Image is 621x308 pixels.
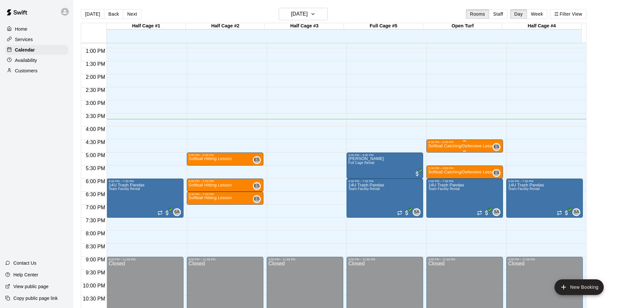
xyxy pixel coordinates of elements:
[157,210,163,215] span: Recurring event
[572,208,580,216] div: Sports Lab TN Admin
[84,48,107,54] span: 1:00 PM
[84,179,107,184] span: 6:00 PM
[174,209,180,215] span: SA
[348,161,375,165] span: Full Cage Rental
[414,209,420,215] span: SA
[477,210,482,215] span: Recurring event
[84,257,107,262] span: 9:00 PM
[109,187,140,191] span: Team Facility Rental
[189,154,261,157] div: 5:00 PM – 5:30 PM
[107,23,186,29] div: Half Cage #1
[109,180,181,183] div: 6:00 PM – 7:30 PM
[423,23,502,29] div: Open Turf
[495,169,500,177] span: Erica Scales
[575,208,580,216] span: Sports Lab TN Admin
[15,47,35,53] p: Calendar
[347,179,423,218] div: 6:00 PM – 7:30 PM: 14U Trash Pandas
[84,74,107,80] span: 2:00 PM
[13,271,38,278] p: Help Center
[348,180,421,183] div: 6:00 PM – 7:30 PM
[291,9,308,19] h6: [DATE]
[508,187,540,191] span: Team Facility Rental
[107,179,183,218] div: 6:00 PM – 7:30 PM: 14U Trash Pandas
[84,244,107,249] span: 8:30 PM
[510,9,527,19] button: Day
[279,8,328,20] button: [DATE]
[254,196,259,202] span: ES
[84,61,107,67] span: 1:30 PM
[508,258,581,261] div: 9:00 PM – 11:59 PM
[347,153,423,179] div: 5:00 PM – 6:00 PM: Owen Hampton
[84,126,107,132] span: 4:00 PM
[5,66,68,76] a: Customers
[563,210,570,216] span: All customers have paid
[527,9,547,19] button: Week
[84,218,107,223] span: 7:30 PM
[256,156,261,164] span: Erica Scales
[253,195,261,203] div: Erica Scales
[164,210,170,216] span: All customers have paid
[256,182,261,190] span: Erica Scales
[84,87,107,93] span: 2:30 PM
[254,157,259,163] span: ES
[187,153,263,166] div: 5:00 PM – 5:30 PM: Softball Hitting Lesson
[84,205,107,210] span: 7:00 PM
[428,167,501,170] div: 5:30 PM – 6:00 PM
[253,156,261,164] div: Erica Scales
[13,283,49,290] p: View public page
[508,180,581,183] div: 6:00 PM – 7:30 PM
[84,231,107,236] span: 8:00 PM
[84,100,107,106] span: 3:00 PM
[81,296,107,301] span: 10:30 PM
[84,139,107,145] span: 4:30 PM
[81,9,104,19] button: [DATE]
[554,279,604,295] button: add
[344,23,423,29] div: Full Cage #5
[494,209,499,215] span: SA
[84,192,107,197] span: 6:30 PM
[574,209,579,215] span: SA
[13,260,37,266] p: Contact Us
[428,140,501,144] div: 4:30 PM – 5:00 PM
[189,180,261,183] div: 6:00 PM – 6:30 PM
[84,113,107,119] span: 3:30 PM
[176,208,181,216] span: Sports Lab TN Admin
[84,270,107,275] span: 9:30 PM
[15,26,27,32] p: Home
[428,180,501,183] div: 6:00 PM – 7:30 PM
[173,208,181,216] div: Sports Lab TN Admin
[428,258,501,261] div: 9:00 PM – 11:59 PM
[557,210,562,215] span: Recurring event
[189,193,261,196] div: 6:30 PM – 7:00 PM
[550,9,586,19] button: Filter View
[413,208,421,216] div: Sports Lab TN Admin
[254,183,259,189] span: ES
[426,139,503,153] div: 4:30 PM – 5:00 PM: Softball Catching/Defensive Lesson
[13,295,58,301] p: Copy public page link
[265,23,344,29] div: Half Cage #3
[483,210,490,216] span: All customers have paid
[495,208,500,216] span: Sports Lab TN Admin
[84,166,107,171] span: 5:30 PM
[494,144,499,150] span: ES
[506,179,583,218] div: 6:00 PM – 7:30 PM: 14U Trash Pandas
[84,153,107,158] span: 5:00 PM
[81,283,107,288] span: 10:00 PM
[415,208,421,216] span: Sports Lab TN Admin
[493,169,500,177] div: Erica Scales
[123,9,141,19] button: Next
[5,35,68,44] div: Services
[15,36,33,43] p: Services
[5,55,68,65] a: Availability
[15,67,37,74] p: Customers
[493,143,500,151] div: Erica Scales
[489,9,508,19] button: Staff
[414,170,421,177] span: All customers have paid
[5,45,68,55] a: Calendar
[5,24,68,34] div: Home
[494,170,499,176] span: ES
[189,258,261,261] div: 9:00 PM – 11:59 PM
[253,182,261,190] div: Erica Scales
